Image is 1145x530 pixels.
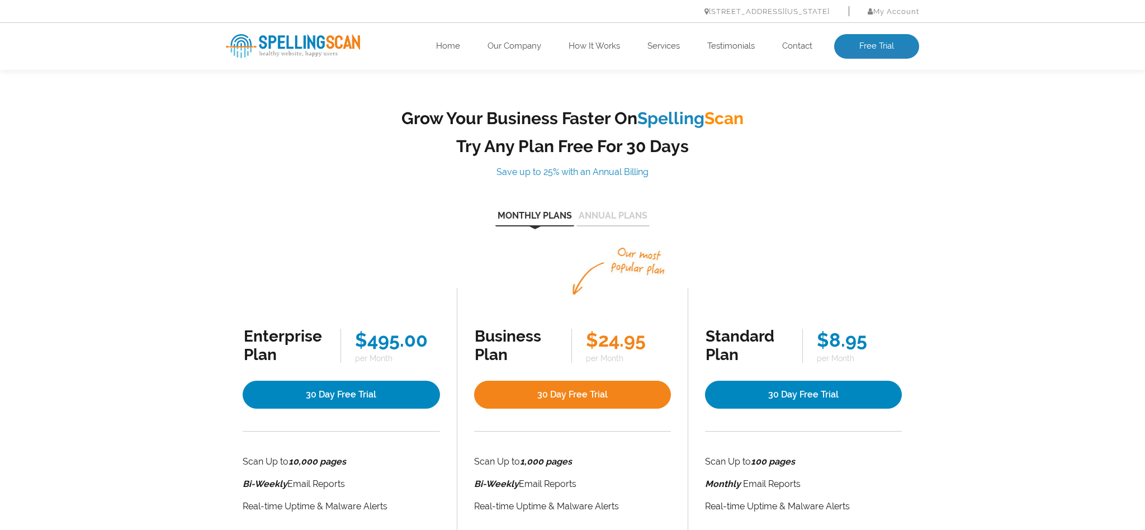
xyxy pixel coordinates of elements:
[705,454,902,470] li: Scan Up to
[355,354,439,363] span: per Month
[705,476,902,492] li: Email Reports
[474,476,671,492] li: Email Reports
[586,354,670,363] span: per Month
[399,136,746,156] h2: Try Any Plan Free For 30 Days
[243,476,440,492] li: Email Reports
[399,108,746,128] h2: Grow Your Business Faster On
[751,456,795,467] strong: 100 pages
[704,108,744,128] span: Scan
[474,479,519,489] i: Bi-Weekly
[355,329,439,351] div: $495.00
[496,167,649,177] span: Save up to 25% with an Annual Billing
[244,327,327,364] div: Enterprise Plan
[243,454,440,470] li: Scan Up to
[817,354,901,363] span: per Month
[243,381,440,409] a: 30 Day Free Trial
[817,329,901,351] div: $8.95
[520,456,572,467] strong: 1,000 pages
[474,454,671,470] li: Scan Up to
[705,479,741,489] strong: Monthly
[474,381,671,409] a: 30 Day Free Trial
[495,211,574,226] button: Monthly Plans
[475,327,557,364] div: Business Plan
[243,499,440,514] li: Real-time Uptime & Malware Alerts
[586,329,670,351] div: $24.95
[706,327,788,364] div: Standard Plan
[288,456,346,467] strong: 10,000 pages
[705,381,902,409] a: 30 Day Free Trial
[474,499,671,514] li: Real-time Uptime & Malware Alerts
[637,108,704,128] span: Spelling
[705,499,902,514] li: Real-time Uptime & Malware Alerts
[243,479,287,489] i: Bi-Weekly
[576,211,650,226] button: Annual Plans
